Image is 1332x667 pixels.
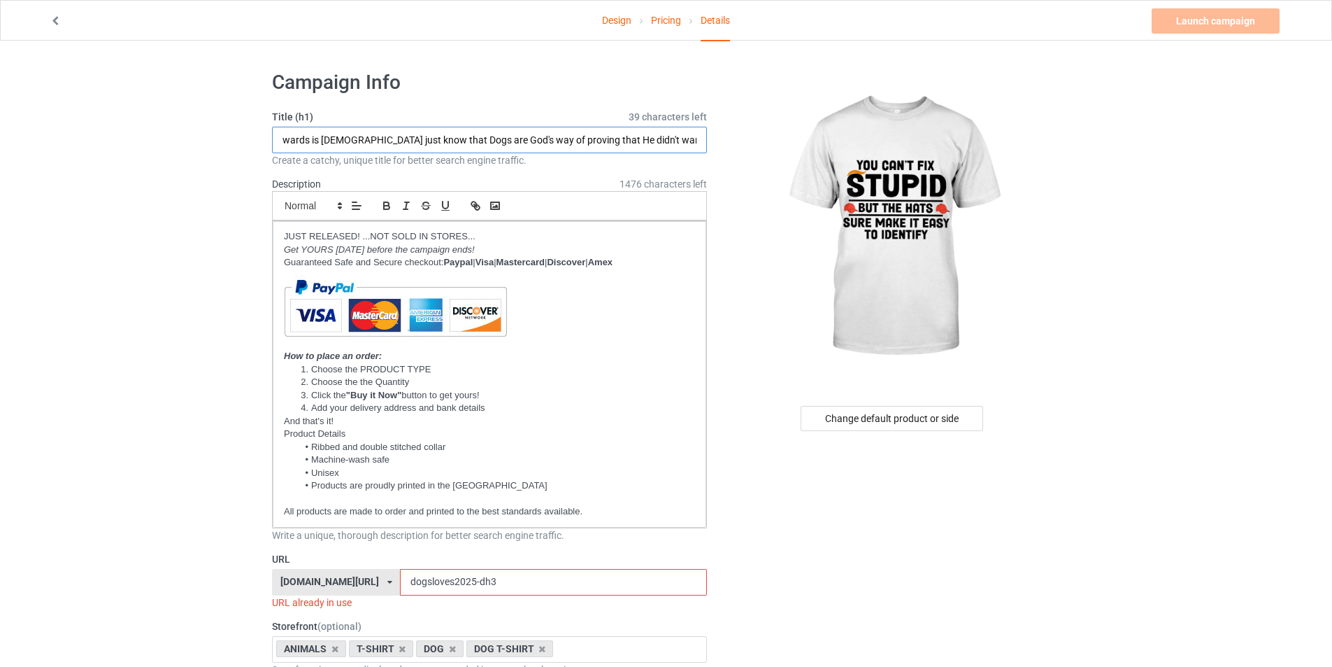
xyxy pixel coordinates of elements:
[317,621,361,632] span: (optional)
[272,528,707,542] div: Write a unique, thorough description for better search engine traffic.
[298,376,695,388] li: Choose the the Quantity
[298,363,695,376] li: Choose the PRODUCT TYPE
[272,178,321,190] label: Description
[272,596,707,610] div: URL already in use
[801,406,983,431] div: Change default product or side
[475,257,494,267] strong: Visa
[443,257,473,267] strong: Paypal
[588,257,613,267] strong: Amex
[416,640,464,657] div: DOG
[280,577,379,587] div: [DOMAIN_NAME][URL]
[629,110,707,124] span: 39 characters left
[298,479,695,492] li: Products are proudly printed in the [GEOGRAPHIC_DATA]
[298,389,695,402] li: Click the button to get yours!
[272,153,707,167] div: Create a catchy, unique title for better search engine traffic.
[284,351,382,361] em: How to place an order:
[701,1,730,41] div: Details
[651,1,681,40] a: Pricing
[272,619,707,633] label: Storefront
[284,256,695,269] p: Guaranteed Safe and Secure checkout: | | | |
[284,505,695,519] p: All products are made to order and printed to the best standards available.
[298,402,695,414] li: Add your delivery address and bank details
[276,640,346,657] div: ANIMALS
[272,552,707,566] label: URL
[284,415,695,428] p: And that's it!
[298,467,695,479] li: Unisex
[272,70,707,95] h1: Campaign Info
[496,257,545,267] strong: Mastercard
[272,110,707,124] label: Title (h1)
[620,177,707,191] span: 1476 characters left
[284,269,507,346] img: AM_mc_vs_dc_ae.jpg
[547,257,585,267] strong: Discover
[298,441,695,454] li: Ribbed and double stitched collar
[349,640,414,657] div: T-SHIRT
[284,230,695,244] p: JUST RELEASED! ...NOT SOLD IN STORES...
[284,428,695,441] p: Product Details
[284,244,475,255] em: Get YOURS [DATE] before the campaign ends!
[466,640,554,657] div: DOG T-SHIRT
[346,390,402,400] strong: "Buy it Now"
[298,454,695,466] li: Machine-wash safe
[602,1,631,40] a: Design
